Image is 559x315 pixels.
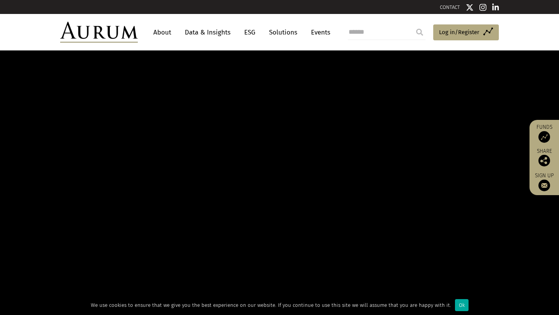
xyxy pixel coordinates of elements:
[265,25,301,40] a: Solutions
[533,172,555,191] a: Sign up
[538,180,550,191] img: Sign up to our newsletter
[492,3,499,11] img: Linkedin icon
[533,124,555,143] a: Funds
[466,3,474,11] img: Twitter icon
[538,155,550,166] img: Share this post
[455,299,469,311] div: Ok
[307,25,330,40] a: Events
[538,131,550,143] img: Access Funds
[440,4,460,10] a: CONTACT
[412,24,427,40] input: Submit
[533,149,555,166] div: Share
[439,28,479,37] span: Log in/Register
[479,3,486,11] img: Instagram icon
[240,25,259,40] a: ESG
[181,25,234,40] a: Data & Insights
[60,22,138,43] img: Aurum
[149,25,175,40] a: About
[433,24,499,41] a: Log in/Register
